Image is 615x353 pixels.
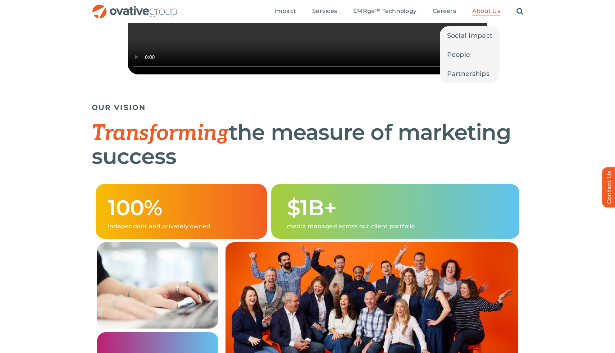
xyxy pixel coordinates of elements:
[433,8,456,15] a: Careers
[92,4,178,10] a: OG_Full_horizontal_RGB
[312,8,337,15] a: Services
[447,31,493,41] span: Social Impact
[447,69,489,79] span: Partnerships
[516,8,523,15] a: Search
[440,26,500,45] a: Social Impact
[92,121,523,168] h1: the measure of marketing success
[447,50,470,60] span: People
[287,196,507,219] h1: $1B+
[287,223,507,230] p: media managed across our client portfolio
[108,196,255,219] h1: 100%
[108,223,255,230] p: independent and privately owned
[92,120,229,146] span: Transforming
[440,45,500,64] a: People
[353,8,416,15] a: EMRge™ Technology
[274,8,296,15] a: Impact
[97,242,218,329] img: About Us – Grid 1
[472,8,500,15] a: About Us
[440,64,500,83] a: Partnerships
[92,103,523,112] h5: OUR VISION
